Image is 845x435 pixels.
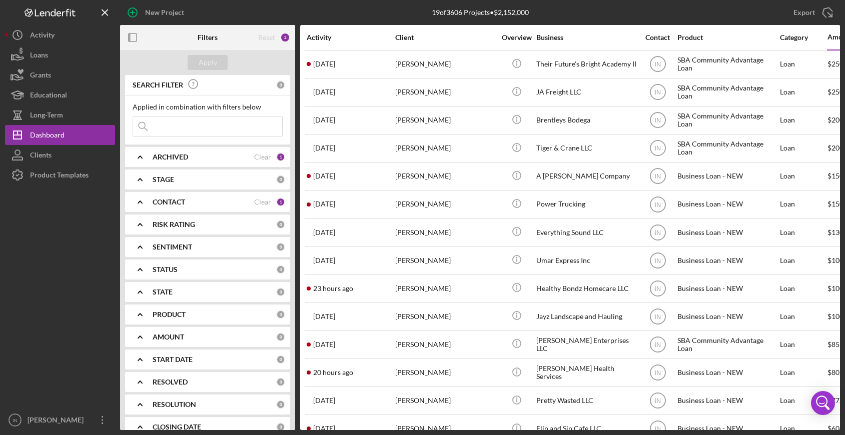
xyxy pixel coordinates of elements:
b: RISK RATING [153,220,195,228]
div: 0 [276,242,285,251]
div: [PERSON_NAME] [395,219,495,245]
button: Apply [188,55,228,70]
div: Business Loan - NEW [677,387,777,414]
div: Product Templates [30,165,89,187]
b: SEARCH FILTER [133,81,183,89]
div: SBA Community Advantage Loan [677,331,777,357]
button: Loans [5,45,115,65]
time: 2025-08-15 13:37 [313,396,335,404]
a: Long-Term [5,105,115,125]
div: SBA Community Advantage Loan [677,107,777,133]
div: Loan [780,107,826,133]
time: 2025-04-25 12:19 [313,116,335,124]
div: 0 [276,287,285,296]
div: Activity [307,33,394,41]
b: RESOLUTION [153,400,196,408]
div: Loan [780,135,826,161]
b: START DATE [153,355,193,363]
div: Business Loan - NEW [677,247,777,273]
div: Business Loan - NEW [677,219,777,245]
div: [PERSON_NAME] [395,51,495,77]
div: Grants [30,65,51,87]
div: 0 [276,175,285,184]
div: [PERSON_NAME] [395,359,495,386]
text: IN [655,341,661,348]
div: Loan [780,331,826,357]
div: SBA Community Advantage Loan [677,135,777,161]
div: [PERSON_NAME] [395,303,495,329]
div: Loan [780,275,826,301]
div: Product [677,33,777,41]
div: Pretty Wasted LLC [536,387,636,414]
time: 2025-07-18 19:23 [313,228,335,236]
div: New Project [145,2,184,22]
div: 0 [276,332,285,341]
div: 2 [280,32,290,42]
div: 1 [276,197,285,206]
div: Apply [199,55,217,70]
div: Loan [780,191,826,217]
div: Loan [780,163,826,189]
div: Clear [254,198,271,206]
div: [PERSON_NAME] [395,387,495,414]
div: 0 [276,80,285,89]
b: CLOSING DATE [153,423,201,431]
text: IN [655,89,661,96]
div: [PERSON_NAME] [25,410,90,432]
b: STATUS [153,265,178,273]
div: Business Loan - NEW [677,303,777,329]
text: IN [655,117,661,124]
div: [PERSON_NAME] [395,331,495,357]
text: IN [655,313,661,320]
div: [PERSON_NAME] Enterprises LLC [536,331,636,357]
b: AMOUNT [153,333,184,341]
b: PRODUCT [153,310,186,318]
div: Loan [780,387,826,414]
div: Applied in combination with filters below [133,103,283,111]
div: 0 [276,377,285,386]
div: [PERSON_NAME] Health Services [536,359,636,386]
div: Loans [30,45,48,67]
div: Client [395,33,495,41]
div: Loan [780,303,826,329]
time: 2025-08-15 22:24 [313,340,335,348]
time: 2025-07-17 23:30 [313,88,335,96]
text: IN [13,417,18,423]
div: JA Freight LLC [536,79,636,105]
button: New Project [120,2,194,22]
button: IN[PERSON_NAME] [5,410,115,430]
text: IN [655,369,661,376]
text: IN [655,285,661,292]
text: IN [655,257,661,264]
div: SBA Community Advantage Loan [677,79,777,105]
button: Dashboard [5,125,115,145]
div: [PERSON_NAME] [395,275,495,301]
div: Educational [30,85,67,107]
div: Umar Express Inc [536,247,636,273]
div: Open Intercom Messenger [811,391,835,415]
a: Grants [5,65,115,85]
div: Category [780,33,826,41]
a: Clients [5,145,115,165]
div: 0 [276,310,285,319]
time: 2025-07-24 19:26 [313,256,335,264]
div: Contact [639,33,676,41]
time: 2025-05-07 13:44 [313,144,335,152]
div: Loan [780,51,826,77]
div: Jayz Landscape and Hauling [536,303,636,329]
div: Reset [258,33,275,41]
div: [PERSON_NAME] [395,79,495,105]
div: Overview [498,33,535,41]
time: 2025-08-11 20:55 [313,200,335,208]
div: [PERSON_NAME] [395,107,495,133]
b: STAGE [153,175,174,183]
b: RESOLVED [153,378,188,386]
div: Activity [30,25,55,47]
div: [PERSON_NAME] [395,191,495,217]
div: Clients [30,145,52,167]
time: 2025-08-14 17:58 [313,172,335,180]
div: Everything Sound LLC [536,219,636,245]
div: Business Loan - NEW [677,275,777,301]
div: Loan [780,359,826,386]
